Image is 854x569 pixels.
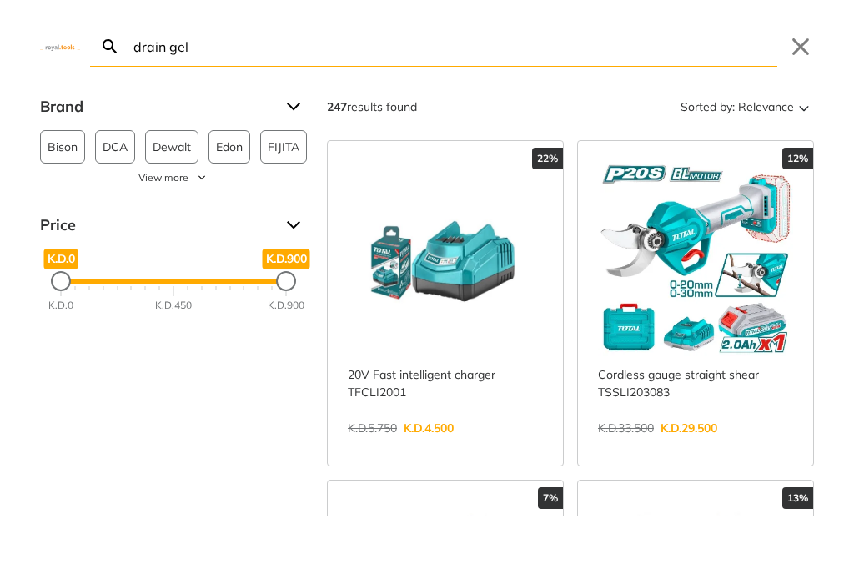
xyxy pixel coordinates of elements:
strong: 247 [327,99,347,114]
div: 12% [782,148,813,169]
div: 13% [782,487,813,509]
span: Relevance [738,93,794,120]
input: Search… [130,27,777,66]
div: K.D.0 [48,298,73,313]
div: Minimum Price [51,271,71,291]
button: Sorted by:Relevance Sort [677,93,814,120]
div: results found [327,93,417,120]
span: FIJITA [268,131,299,163]
svg: Search [100,37,120,57]
span: Price [40,212,274,239]
svg: Sort [794,97,814,117]
span: Bison [48,131,78,163]
button: Dewalt [145,130,198,164]
img: Close [40,43,80,50]
div: K.D.900 [268,298,304,313]
button: Edon [208,130,250,164]
div: Maximum Price [276,271,296,291]
div: 7% [538,487,563,509]
div: 22% [532,148,563,169]
span: Brand [40,93,274,120]
button: Close [787,33,814,60]
span: Dewalt [153,131,191,163]
button: Bison [40,130,85,164]
span: DCA [103,131,128,163]
span: View more [138,170,188,185]
button: View more [40,170,307,185]
div: K.D.450 [155,298,192,313]
button: FIJITA [260,130,307,164]
button: DCA [95,130,135,164]
span: Edon [216,131,243,163]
